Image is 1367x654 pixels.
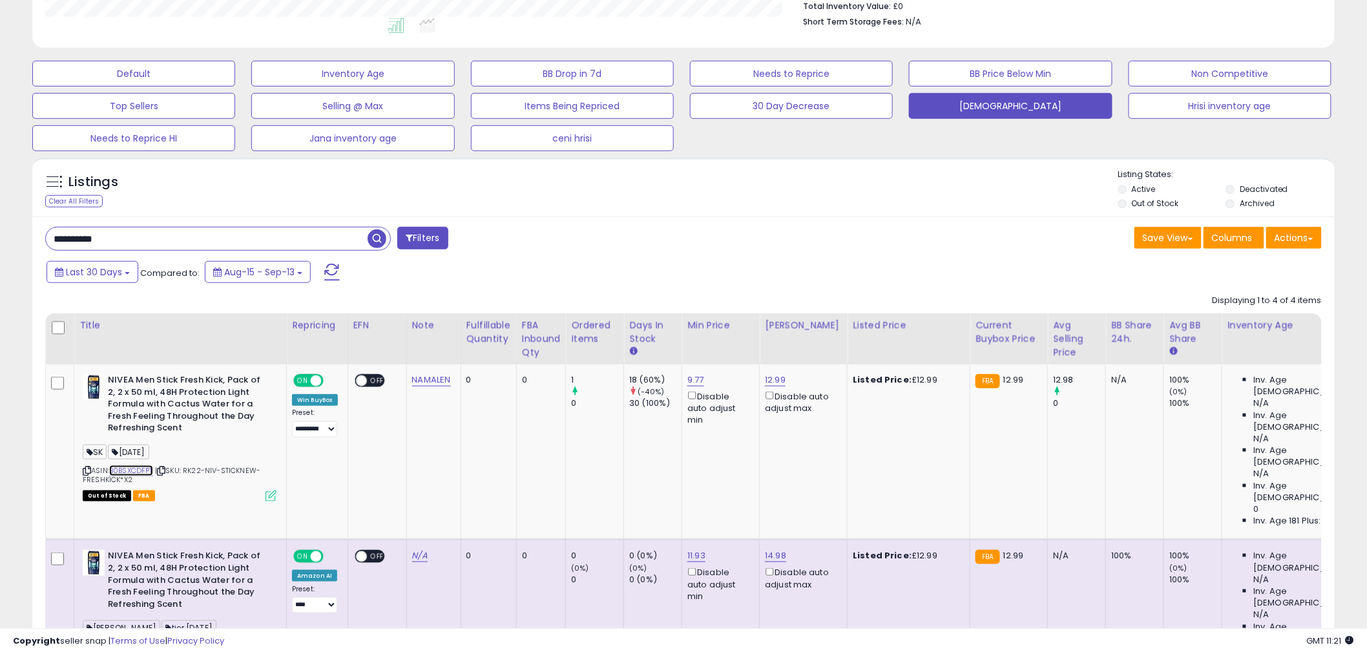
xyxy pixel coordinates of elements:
[765,549,786,562] a: 14.98
[687,549,705,562] a: 11.93
[629,574,682,585] div: 0 (0%)
[1240,184,1288,195] label: Deactivated
[1253,433,1269,445] span: N/A
[292,319,342,332] div: Repricing
[1266,227,1322,249] button: Actions
[853,550,960,562] div: £12.99
[471,125,674,151] button: ceni hrisi
[292,585,338,614] div: Preset:
[1003,374,1024,386] span: 12.99
[853,549,912,562] b: Listed Price:
[471,93,674,119] button: Items Being Repriced
[205,261,311,283] button: Aug-15 - Sep-13
[1132,198,1179,209] label: Out of Stock
[292,408,338,438] div: Preset:
[522,319,561,359] div: FBA inbound Qty
[1003,549,1024,562] span: 12.99
[1253,609,1269,620] span: N/A
[1169,550,1222,562] div: 100%
[909,93,1112,119] button: [DEMOGRAPHIC_DATA]
[109,465,153,476] a: B0BSXCDFPT
[367,551,388,562] span: OFF
[1169,374,1222,386] div: 100%
[571,563,589,573] small: (0%)
[1253,515,1321,527] span: Inv. Age 181 Plus:
[1212,231,1253,244] span: Columns
[1169,346,1177,357] small: Avg BB Share.
[629,346,637,357] small: Days In Stock.
[32,93,235,119] button: Top Sellers
[1213,295,1322,307] div: Displaying 1 to 4 of 4 items
[1253,574,1269,585] span: N/A
[108,374,265,438] b: NIVEA Men Stick Fresh Kick, Pack of 2, 2 x 50 ml, 48H Protection Light Formula with Cactus Water ...
[295,375,311,386] span: ON
[108,445,149,459] span: [DATE]
[353,319,401,332] div: EFN
[412,549,428,562] a: N/A
[765,389,837,414] div: Disable auto adjust max
[1053,550,1096,562] div: N/A
[45,195,103,207] div: Clear All Filters
[1307,635,1354,647] span: 2025-10-14 11:21 GMT
[83,374,105,400] img: 41fRtzxUkSL._SL40_.jpg
[906,16,921,28] span: N/A
[571,397,623,409] div: 0
[133,491,155,501] span: FBA
[83,445,107,459] span: SK
[1253,503,1258,515] span: 0
[1204,227,1264,249] button: Columns
[1134,227,1202,249] button: Save View
[522,550,556,562] div: 0
[1111,319,1158,346] div: BB Share 24h.
[765,374,786,386] a: 12.99
[110,635,165,647] a: Terms of Use
[1240,198,1275,209] label: Archived
[32,125,235,151] button: Needs to Reprice HI
[803,16,904,27] b: Short Term Storage Fees:
[397,227,448,249] button: Filters
[976,374,999,388] small: FBA
[79,319,281,332] div: Title
[1132,184,1156,195] label: Active
[629,550,682,562] div: 0 (0%)
[687,374,704,386] a: 9.77
[571,550,623,562] div: 0
[295,551,311,562] span: ON
[976,550,999,564] small: FBA
[108,550,265,613] b: NIVEA Men Stick Fresh Kick, Pack of 2, 2 x 50 ml, 48H Protection Light Formula with Cactus Water ...
[853,374,960,386] div: £12.99
[251,93,454,119] button: Selling @ Max
[1169,574,1222,585] div: 100%
[1053,374,1105,386] div: 12.98
[47,261,138,283] button: Last 30 Days
[1129,61,1331,87] button: Non Competitive
[571,574,623,585] div: 0
[1169,563,1187,573] small: (0%)
[13,635,60,647] strong: Copyright
[1111,550,1154,562] div: 100%
[1053,397,1105,409] div: 0
[1169,386,1187,397] small: (0%)
[32,61,235,87] button: Default
[251,125,454,151] button: Jana inventory age
[687,389,749,426] div: Disable auto adjust min
[322,375,342,386] span: OFF
[976,319,1042,346] div: Current Buybox Price
[853,319,965,332] div: Listed Price
[367,375,388,386] span: OFF
[167,635,224,647] a: Privacy Policy
[466,319,511,346] div: Fulfillable Quantity
[765,319,842,332] div: [PERSON_NAME]
[571,319,618,346] div: Ordered Items
[322,551,342,562] span: OFF
[83,465,260,485] span: | SKU: RK22-NIV-STICKNEW-FRESHKICK*X2
[471,61,674,87] button: BB Drop in 7d
[412,319,455,332] div: Note
[629,374,682,386] div: 18 (60%)
[466,550,506,562] div: 0
[1169,319,1216,346] div: Avg BB Share
[909,61,1112,87] button: BB Price Below Min
[638,386,664,397] small: (-40%)
[690,61,893,87] button: Needs to Reprice
[522,374,556,386] div: 0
